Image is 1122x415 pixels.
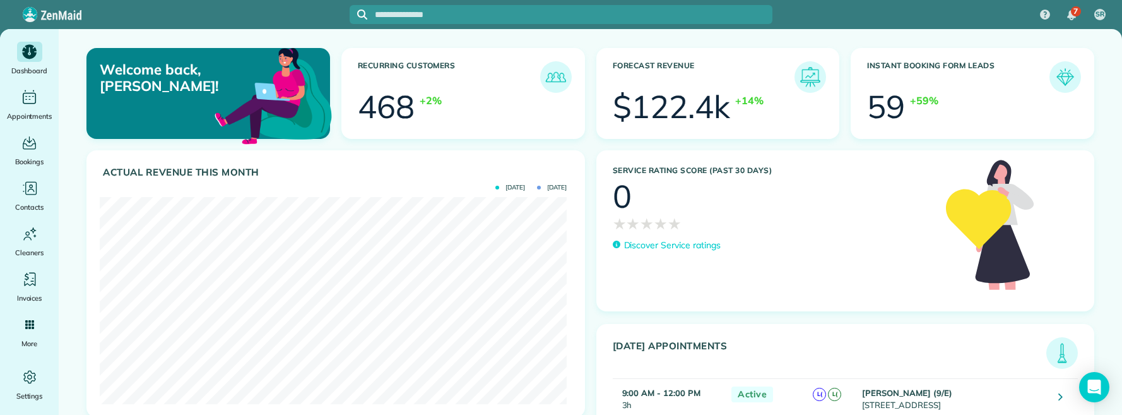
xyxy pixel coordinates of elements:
span: L( [813,388,826,401]
span: ★ [626,212,640,235]
span: ★ [654,212,668,235]
h3: Actual Revenue this month [103,167,572,178]
a: Invoices [5,269,54,304]
span: Cleaners [15,246,44,259]
span: Dashboard [11,64,47,77]
h3: Recurring Customers [358,61,540,93]
span: ★ [613,212,627,235]
strong: [PERSON_NAME] (9/E) [862,388,952,398]
div: 468 [358,91,415,123]
div: +14% [735,93,764,108]
span: Contacts [15,201,44,214]
h3: Service Rating score (past 30 days) [613,166,933,175]
a: Settings [5,367,54,402]
button: Focus search [350,9,367,20]
div: 7 unread notifications [1058,1,1085,29]
div: $122.4k [613,91,731,123]
img: dashboard_welcome-42a62b7d889689a78055ac9021e634bf52bae3f8056760290aed330b23ab8690.png [212,33,334,156]
p: Discover Service ratings [624,239,721,252]
span: Appointments [7,110,52,123]
svg: Focus search [357,9,367,20]
a: Cleaners [5,224,54,259]
img: icon_recurring_customers-cf858462ba22bcd05b5a5880d41d6543d210077de5bb9ebc9590e49fd87d84ed.png [543,64,569,90]
img: icon_todays_appointments-901f7ab196bb0bea1936b74009e4eb5ffbc2d2711fa7634e0d609ed5ef32b18b.png [1049,340,1075,366]
img: icon_forecast_revenue-8c13a41c7ed35a8dcfafea3cbb826a0462acb37728057bba2d056411b612bbbe.png [798,64,823,90]
div: 59 [867,91,905,123]
strong: 9:00 AM - 12:00 PM [622,388,700,398]
h3: Instant Booking Form Leads [867,61,1049,93]
span: Settings [16,390,43,402]
span: Bookings [15,155,44,168]
a: Bookings [5,133,54,168]
span: More [21,337,37,350]
div: Open Intercom Messenger [1079,372,1109,402]
span: [DATE] [537,184,567,191]
h3: [DATE] Appointments [613,340,1047,369]
p: Welcome back, [PERSON_NAME]! [100,61,252,95]
a: Dashboard [5,42,54,77]
span: ★ [668,212,682,235]
div: +2% [420,93,442,108]
span: Active [731,387,773,402]
h3: Forecast Revenue [613,61,795,93]
span: ★ [640,212,654,235]
div: +59% [910,93,938,108]
div: 0 [613,181,632,212]
span: Invoices [17,292,42,304]
a: Discover Service ratings [613,239,721,252]
img: icon_form_leads-04211a6a04a5b2264e4ee56bc0799ec3eb69b7e499cbb523a139df1d13a81ae0.png [1053,64,1078,90]
a: Contacts [5,178,54,214]
a: Appointments [5,87,54,123]
span: [DATE] [495,184,525,191]
span: 7 [1073,6,1078,16]
span: SR [1095,9,1104,20]
span: L( [828,388,841,401]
